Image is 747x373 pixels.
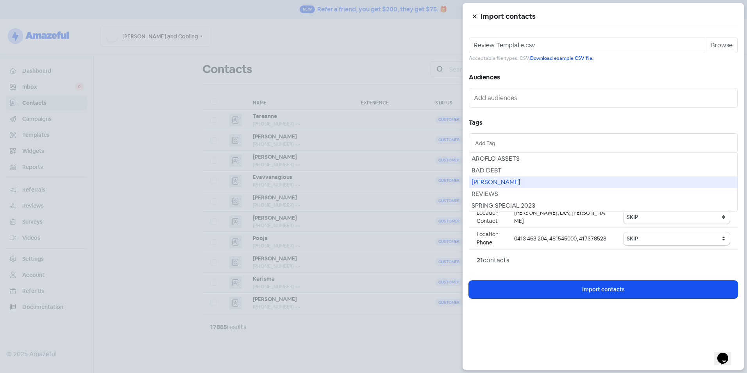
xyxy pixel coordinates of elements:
td: Location Contact [469,206,506,228]
div: REVIEWS [469,188,737,200]
h5: Import contacts [481,11,738,22]
h5: Audiences [469,72,738,83]
button: Import contacts [469,281,738,298]
span: Import contacts [582,285,625,294]
strong: 21 [477,256,483,264]
div: BAD DEBT [469,165,737,176]
iframe: chat widget [714,342,739,365]
div: SPRING SPECIAL 2023 [469,200,737,212]
input: Add Tag [475,139,731,147]
td: 0413 463 204, 481545000, 417378528 [506,228,616,249]
div: [PERSON_NAME] [469,176,737,188]
small: Acceptable file types: CSV. [469,55,738,62]
div: AROFLO ASSETS [469,153,737,165]
td: Location Phone [469,228,506,249]
input: Add audiences [474,91,734,104]
h5: Tags [469,117,738,129]
a: Download example CSV file. [530,55,593,61]
td: [PERSON_NAME], Dev, [PERSON_NAME] [506,206,616,228]
div: contacts [477,256,730,265]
